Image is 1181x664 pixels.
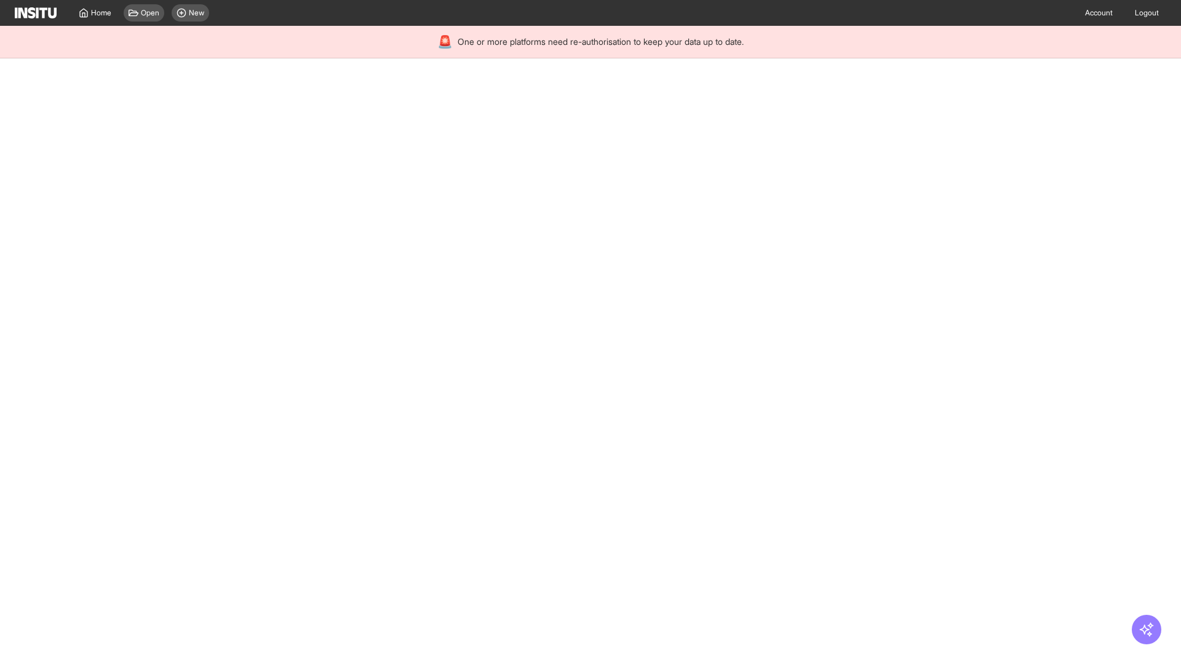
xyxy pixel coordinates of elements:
[189,8,204,18] span: New
[437,33,453,50] div: 🚨
[91,8,111,18] span: Home
[141,8,159,18] span: Open
[458,36,744,48] span: One or more platforms need re-authorisation to keep your data up to date.
[15,7,57,18] img: Logo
